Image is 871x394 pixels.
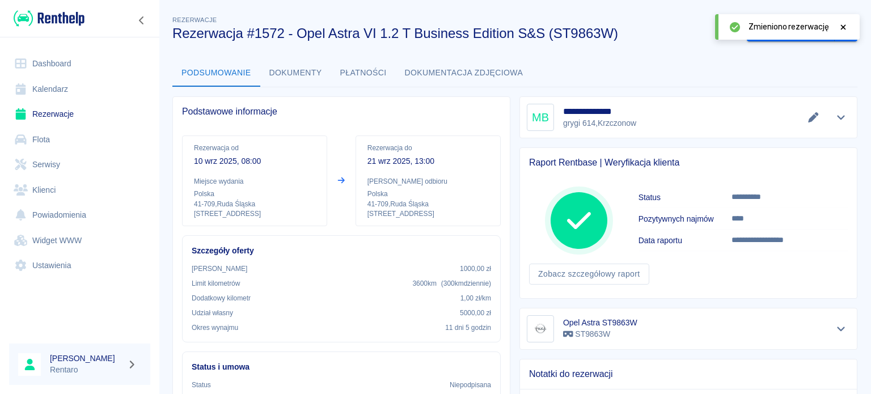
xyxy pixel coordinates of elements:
[460,308,491,318] p: 5000,00 zł
[50,353,122,364] h6: [PERSON_NAME]
[563,328,637,340] p: ST9863W
[260,60,331,87] button: Dokumenty
[445,323,491,333] p: 11 dni 5 godzin
[331,60,396,87] button: Płatności
[192,380,211,390] p: Status
[749,21,829,33] span: Zmieniono rezerwację
[192,308,233,318] p: Udział własny
[529,157,848,168] span: Raport Rentbase | Weryfikacja klienta
[832,109,851,125] button: Pokaż szczegóły
[14,9,84,28] img: Renthelp logo
[9,177,150,203] a: Klienci
[460,293,491,303] p: 1,00 zł /km
[9,9,84,28] a: Renthelp logo
[9,152,150,177] a: Serwisy
[639,235,732,246] h6: Data raportu
[194,199,315,209] p: 41-709 , Ruda Śląska
[639,192,732,203] h6: Status
[192,278,240,289] p: Limit kilometrów
[412,278,491,289] p: 3600 km
[529,264,649,285] a: Zobacz szczegółowy raport
[194,143,315,153] p: Rezerwacja od
[192,361,491,373] h6: Status i umowa
[9,77,150,102] a: Kalendarz
[133,13,150,28] button: Zwiń nawigację
[9,202,150,228] a: Powiadomienia
[563,317,637,328] h6: Opel Astra ST9863W
[804,109,823,125] button: Edytuj dane
[441,279,491,287] span: ( 300 km dziennie )
[396,60,532,87] button: Dokumentacja zdjęciowa
[367,199,489,209] p: 41-709 , Ruda Śląska
[527,104,554,131] div: MB
[182,106,501,117] span: Podstawowe informacje
[192,245,491,257] h6: Szczegóły oferty
[194,155,315,167] p: 10 wrz 2025, 08:00
[192,293,251,303] p: Dodatkowy kilometr
[9,101,150,127] a: Rezerwacje
[194,176,315,187] p: Miejsce wydania
[450,380,491,390] p: Niepodpisana
[50,364,122,376] p: Rentaro
[172,26,738,41] h3: Rezerwacja #1572 - Opel Astra VI 1.2 T Business Edition S&S (ST9863W)
[639,213,732,224] h6: Pozytywnych najmów
[367,176,489,187] p: [PERSON_NAME] odbioru
[172,60,260,87] button: Podsumowanie
[172,16,217,23] span: Rezerwacje
[194,189,315,199] p: Polska
[460,264,491,274] p: 1000,00 zł
[563,117,639,129] p: grygi 614 , Krzczonow
[367,155,489,167] p: 21 wrz 2025, 13:00
[529,368,848,380] span: Notatki do rezerwacji
[192,264,247,274] p: [PERSON_NAME]
[192,323,238,333] p: Okres wynajmu
[194,209,315,219] p: [STREET_ADDRESS]
[9,228,150,253] a: Widget WWW
[9,51,150,77] a: Dashboard
[529,317,552,340] img: Image
[367,143,489,153] p: Rezerwacja do
[832,321,851,337] button: Pokaż szczegóły
[9,127,150,152] a: Flota
[9,253,150,278] a: Ustawienia
[367,209,489,219] p: [STREET_ADDRESS]
[367,189,489,199] p: Polska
